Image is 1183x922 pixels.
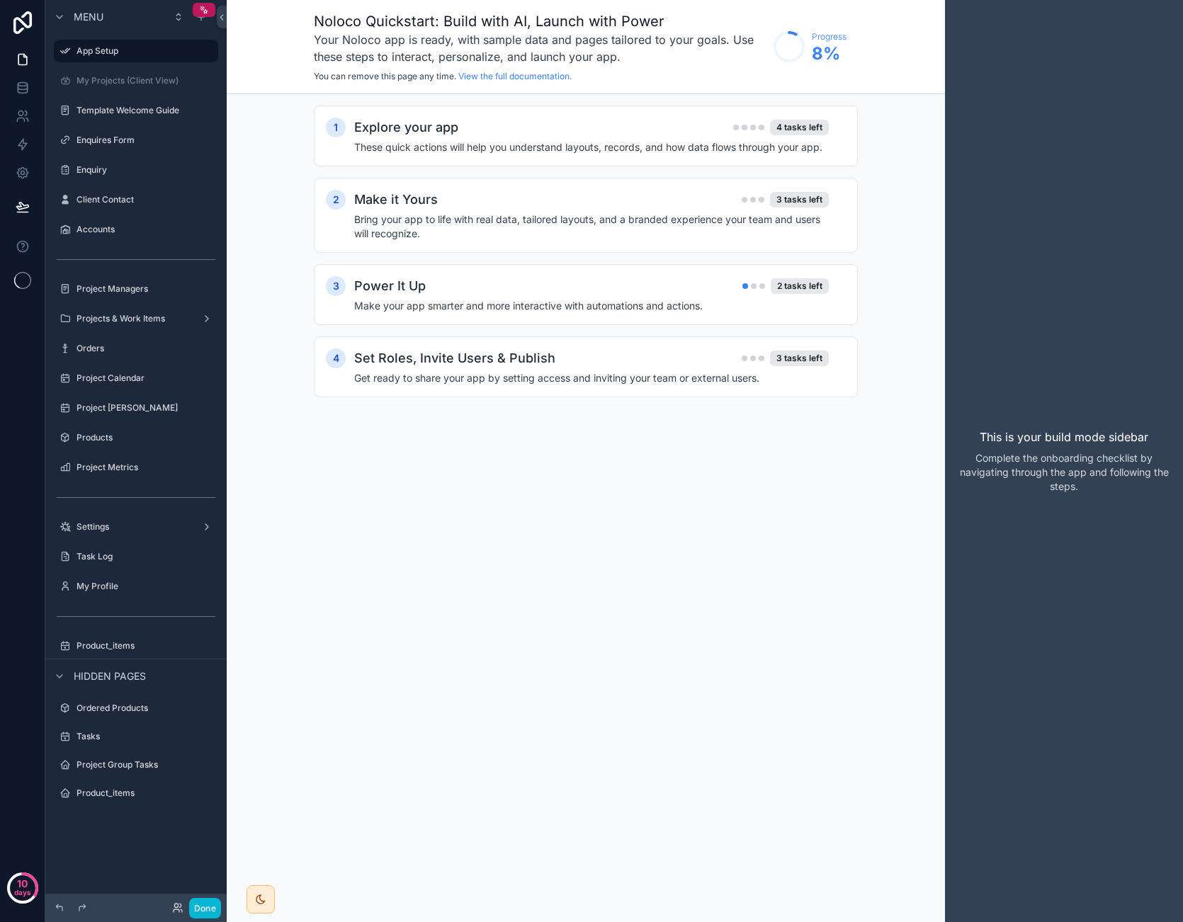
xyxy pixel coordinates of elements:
span: Progress [812,31,847,42]
a: View the full documentation. [458,71,572,81]
p: days [14,882,31,902]
label: Tasks [77,731,215,742]
span: 8 % [812,42,847,65]
a: App Setup [54,40,218,62]
h3: Your Noloco app is ready, with sample data and pages tailored to your goals. Use these steps to i... [314,31,766,65]
label: Products [77,432,215,443]
span: You can remove this page any time. [314,71,456,81]
label: Project Group Tasks [77,759,215,770]
label: Task Log [77,551,215,562]
a: My Profile [54,575,218,598]
label: Enquires Form [77,135,215,146]
label: Orders [77,343,215,354]
a: Settings [54,516,218,538]
span: Menu [74,10,103,24]
label: Enquiry [77,164,215,176]
a: Tasks [54,725,218,748]
label: Template Welcome Guide [77,105,215,116]
label: Client Contact [77,194,215,205]
p: 10 [17,877,28,891]
a: Projects & Work Items [54,307,218,330]
a: Project Managers [54,278,218,300]
p: Complete the onboarding checklist by navigating through the app and following the steps. [956,451,1172,494]
a: Task Log [54,545,218,568]
label: My Projects (Client View) [77,75,215,86]
button: Done [189,898,221,918]
h1: Noloco Quickstart: Build with AI, Launch with Power [314,11,766,31]
a: Orders [54,337,218,360]
a: My Projects (Client View) [54,69,218,92]
label: Ordered Products [77,702,215,714]
label: Project [PERSON_NAME] [77,402,215,414]
p: This is your build mode sidebar [980,428,1148,445]
a: Product_items [54,634,218,657]
a: Product_items [54,782,218,804]
label: Projects & Work Items [77,313,196,324]
label: Project Managers [77,283,215,295]
a: Template Welcome Guide [54,99,218,122]
a: Project [PERSON_NAME] [54,397,218,419]
label: Product_items [77,640,215,651]
label: App Setup [77,45,210,57]
label: Product_items [77,787,215,799]
a: Project Metrics [54,456,218,479]
label: Project Calendar [77,372,215,384]
span: Hidden pages [74,669,146,683]
label: Settings [77,521,196,533]
a: Enquiry [54,159,218,181]
a: Ordered Products [54,697,218,719]
label: My Profile [77,581,215,592]
a: Project Group Tasks [54,753,218,776]
a: Products [54,426,218,449]
a: Enquires Form [54,129,218,152]
a: Client Contact [54,188,218,211]
label: Accounts [77,224,215,235]
a: Project Calendar [54,367,218,389]
a: Accounts [54,218,218,241]
label: Project Metrics [77,462,215,473]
